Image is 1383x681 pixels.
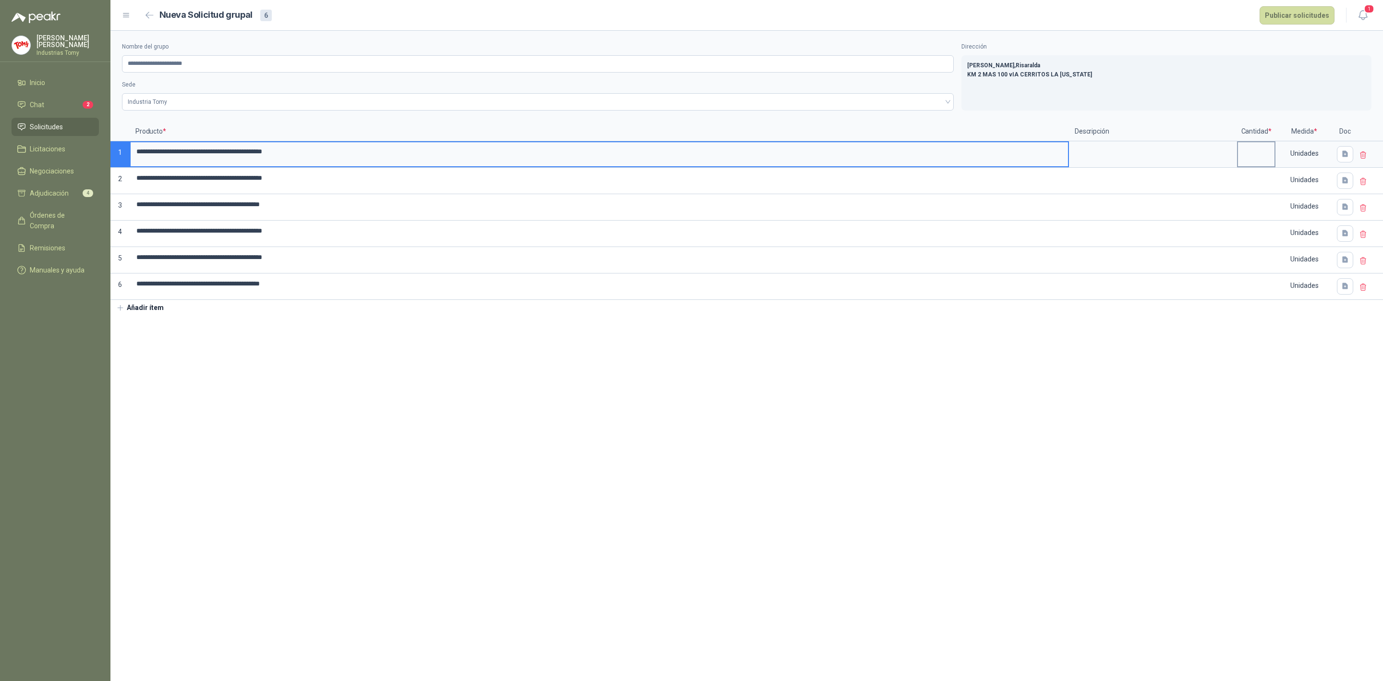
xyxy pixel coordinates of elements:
[110,194,130,221] p: 3
[12,74,99,92] a: Inicio
[122,42,954,51] label: Nombre del grupo
[30,265,85,275] span: Manuales y ayuda
[1364,4,1374,13] span: 1
[30,99,44,110] span: Chat
[1333,122,1357,141] p: Doc
[1260,6,1334,25] button: Publicar solicitudes
[12,162,99,180] a: Negociaciones
[1275,122,1333,141] p: Medida
[12,206,99,235] a: Órdenes de Compra
[1276,169,1332,191] div: Unidades
[12,261,99,279] a: Manuales y ayuda
[30,188,69,198] span: Adjudicación
[12,118,99,136] a: Solicitudes
[30,210,90,231] span: Órdenes de Compra
[30,166,74,176] span: Negociaciones
[128,95,948,109] span: Industria Tomy
[1354,7,1371,24] button: 1
[110,141,130,168] p: 1
[30,243,65,253] span: Remisiones
[110,168,130,194] p: 2
[83,101,93,109] span: 2
[967,70,1366,79] p: KM 2 MAS 100 vIA CERRITOS LA [US_STATE]
[36,50,99,56] p: Industrias Tomy
[12,239,99,257] a: Remisiones
[83,189,93,197] span: 4
[30,77,45,88] span: Inicio
[30,122,63,132] span: Solicitudes
[110,221,130,247] p: 4
[130,122,1069,141] p: Producto
[260,10,272,21] div: 6
[1237,122,1275,141] p: Cantidad
[30,144,65,154] span: Licitaciones
[12,184,99,202] a: Adjudicación4
[12,36,30,54] img: Company Logo
[967,61,1366,70] p: [PERSON_NAME] , Risaralda
[1276,248,1332,270] div: Unidades
[1276,142,1332,164] div: Unidades
[110,247,130,273] p: 5
[12,12,61,23] img: Logo peakr
[1276,195,1332,217] div: Unidades
[1276,222,1332,244] div: Unidades
[110,300,170,316] button: Añadir ítem
[122,80,954,89] label: Sede
[12,96,99,114] a: Chat2
[159,8,253,22] h2: Nueva Solicitud grupal
[110,273,130,300] p: 6
[1069,122,1237,141] p: Descripción
[12,140,99,158] a: Licitaciones
[36,35,99,48] p: [PERSON_NAME] [PERSON_NAME]
[1276,274,1332,297] div: Unidades
[961,42,1371,51] label: Dirección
